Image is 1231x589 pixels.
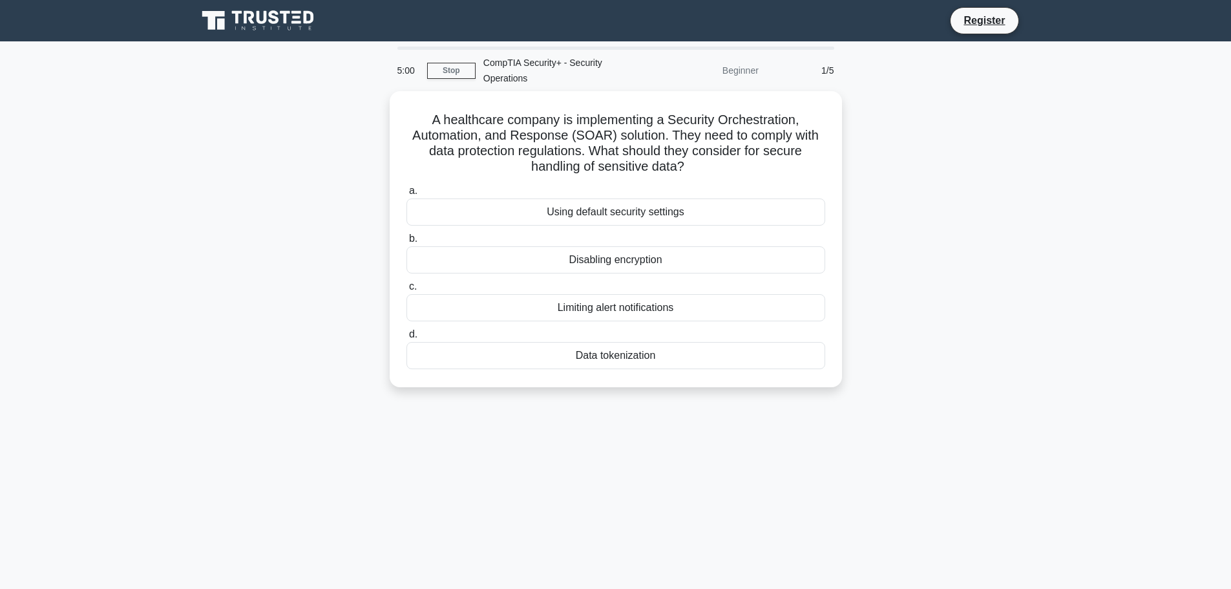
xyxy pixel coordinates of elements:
span: c. [409,281,417,292]
div: 5:00 [390,58,427,83]
div: 1/5 [766,58,842,83]
div: Data tokenization [406,342,825,369]
div: CompTIA Security+ - Security Operations [476,50,653,91]
div: Beginner [653,58,766,83]
div: Disabling encryption [406,246,825,273]
span: a. [409,185,417,196]
a: Register [956,12,1013,28]
span: d. [409,328,417,339]
h5: A healthcare company is implementing a Security Orchestration, Automation, and Response (SOAR) so... [405,112,826,175]
div: Using default security settings [406,198,825,226]
a: Stop [427,63,476,79]
span: b. [409,233,417,244]
div: Limiting alert notifications [406,294,825,321]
